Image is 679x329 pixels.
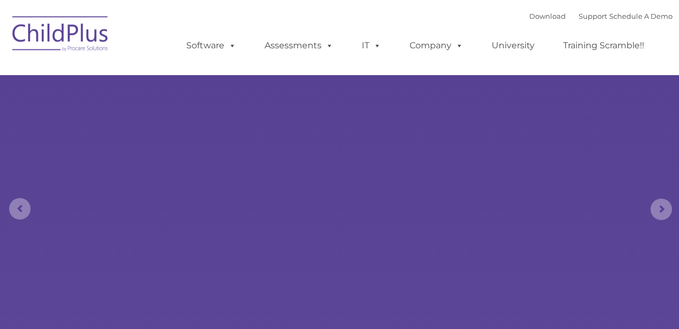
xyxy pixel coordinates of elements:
[552,35,655,56] a: Training Scramble!!
[254,35,344,56] a: Assessments
[399,35,474,56] a: Company
[529,12,673,20] font: |
[481,35,545,56] a: University
[579,12,607,20] a: Support
[176,35,247,56] a: Software
[351,35,392,56] a: IT
[7,9,114,62] img: ChildPlus by Procare Solutions
[529,12,566,20] a: Download
[609,12,673,20] a: Schedule A Demo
